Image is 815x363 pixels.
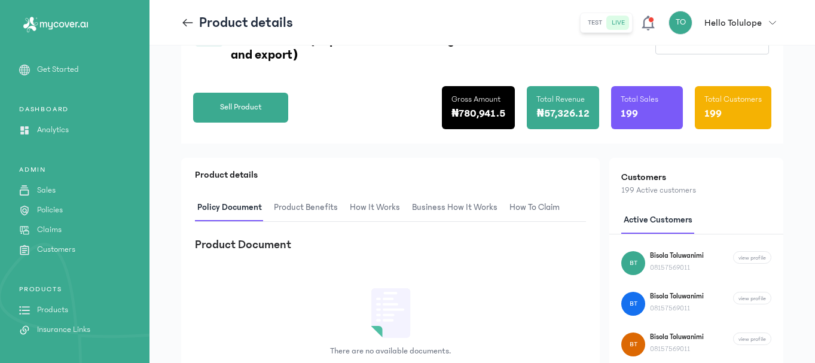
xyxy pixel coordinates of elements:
p: ₦780,941.5 [451,105,506,122]
p: ₦57,326.12 [536,105,590,122]
p: 199 Active customers [621,184,771,197]
p: Insurance Links [37,324,90,336]
h2: Customers [621,170,771,184]
p: 08157569011 [650,263,704,273]
p: 08157569011 [650,304,704,313]
p: Total Sales [621,93,658,105]
p: Analytics [37,124,69,136]
span: Policy Document [195,194,264,222]
span: How to claim [507,194,562,222]
button: Business How It Works [410,194,507,222]
span: Product Benefits [271,194,340,222]
button: Active customers [621,206,702,234]
p: Product details [199,13,293,32]
p: 199 [621,105,638,122]
button: How It Works [347,194,410,222]
div: BT [621,292,645,316]
div: BT [621,251,645,275]
p: Get Started [37,63,79,76]
p: Hello Tolulope [704,16,762,30]
button: How to claim [507,194,569,222]
p: Sales [37,184,56,197]
p: 08157569011 [650,344,704,354]
p: Customers [37,243,75,256]
span: How It Works [347,194,402,222]
div: TO [669,11,692,35]
p: Bisola Toluwanimi [650,251,704,261]
span: Business How It Works [410,194,500,222]
a: view profile [733,333,771,345]
span: Active customers [621,206,695,234]
button: Sell Product [193,93,288,123]
button: Policy Document [195,194,271,222]
h3: Product Document [195,236,291,253]
button: TOHello Tolulope [669,11,783,35]
button: Product Benefits [271,194,347,222]
p: There are no available documents. [330,345,451,357]
span: Sell Product [220,101,262,114]
p: Claims [37,224,62,236]
button: live [607,16,630,30]
p: 199 [704,105,722,122]
a: view profile [733,251,771,264]
p: Products [37,304,68,316]
button: test [583,16,607,30]
p: Product details [195,167,586,182]
p: Total Revenue [536,93,585,105]
p: Total Customers [704,93,762,105]
a: view profile [733,292,771,304]
div: BT [621,333,645,356]
p: Bisola Toluwanimi [650,333,704,342]
p: Gross Amount [451,93,500,105]
p: Marine Cover (Import and export) [231,33,368,62]
p: Bisola Toluwanimi [650,292,704,301]
p: Policies [37,204,63,216]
